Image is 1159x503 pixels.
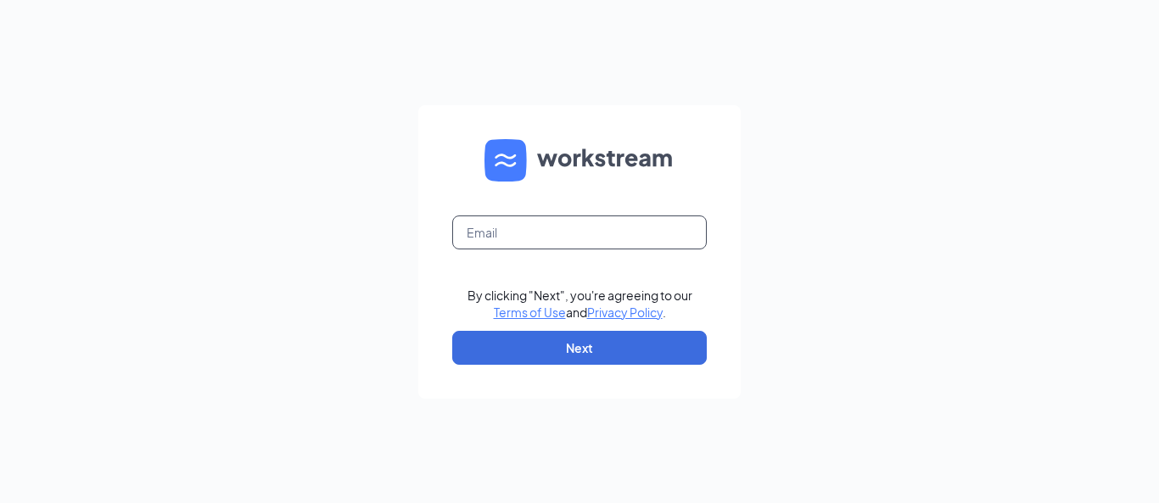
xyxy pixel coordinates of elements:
[484,139,675,182] img: WS logo and Workstream text
[587,305,663,320] a: Privacy Policy
[494,305,566,320] a: Terms of Use
[452,215,707,249] input: Email
[452,331,707,365] button: Next
[468,287,692,321] div: By clicking "Next", you're agreeing to our and .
